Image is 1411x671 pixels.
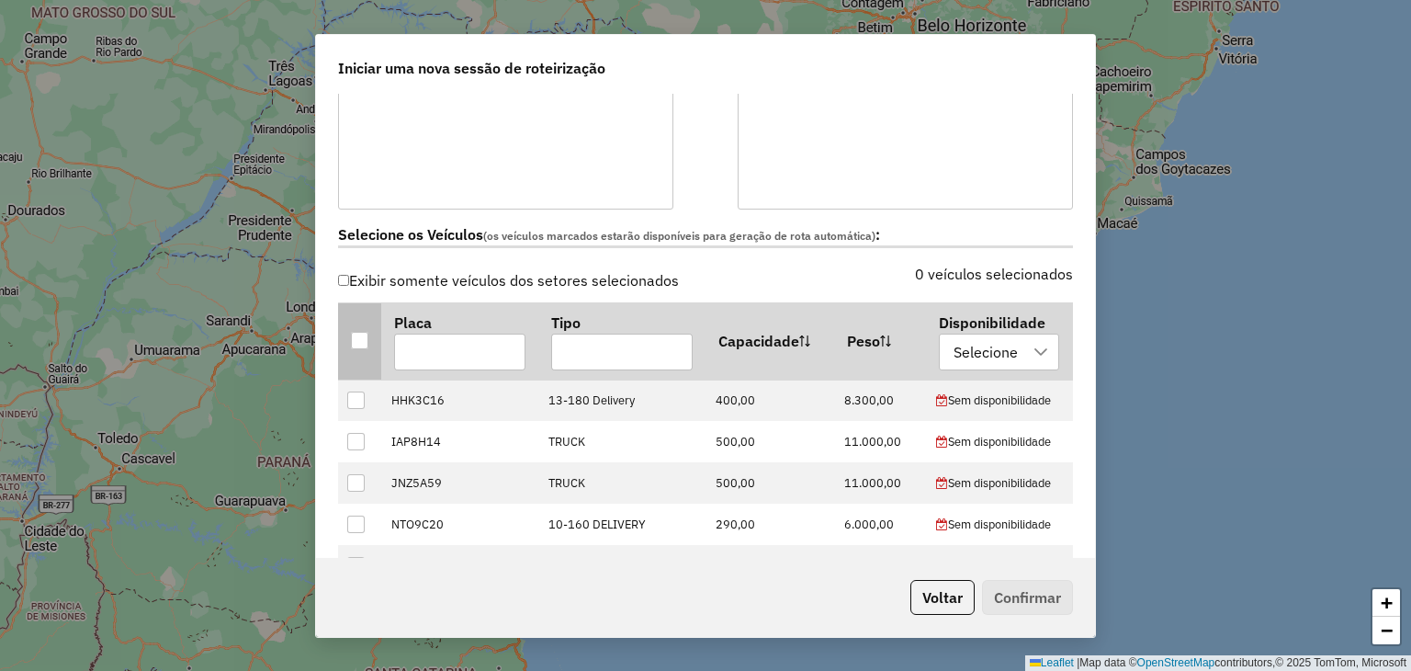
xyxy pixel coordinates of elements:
[381,421,538,462] td: IAP8H14
[538,421,705,462] td: TRUCK
[910,580,975,615] button: Voltar
[834,462,926,504] td: 11.000,00
[926,303,1072,379] th: Disponibilidade
[338,263,679,298] label: Exibir somente veículos dos setores selecionados
[1372,589,1400,617] a: Zoom in
[1381,591,1393,614] span: +
[381,303,538,380] th: Placa
[705,462,834,504] td: 500,00
[936,392,1063,409] div: Sem disponibilidade
[538,504,705,545] td: 10-160 DELIVERY
[915,263,1073,285] label: 0 veículos selecionados
[947,335,1024,370] div: Selecione
[705,380,834,421] td: 400,00
[705,504,834,545] td: 290,00
[483,229,875,243] span: (os veículos marcados estarão disponíveis para geração de rota automática)
[705,303,834,380] th: Capacidade
[538,303,705,380] th: Tipo
[338,57,605,79] span: Iniciar uma nova sessão de roteirização
[834,303,926,380] th: Peso
[538,545,705,586] td: BOB VW 13-180
[338,275,349,286] input: Exibir somente veículos dos setores selecionados
[338,223,1073,248] label: Selecione os Veículos :
[538,380,705,421] td: 13-180 Delivery
[381,504,538,545] td: NTO9C20
[705,421,834,462] td: 500,00
[936,557,1063,574] div: Sem disponibilidade
[936,478,948,490] i: 'Roteirizador.NaoPossuiAgenda' | translate
[936,474,1063,492] div: Sem disponibilidade
[1137,656,1215,669] a: OpenStreetMap
[1372,617,1400,644] a: Zoom out
[381,380,538,421] td: HHK3C16
[936,516,1063,533] div: Sem disponibilidade
[1381,619,1393,642] span: −
[834,545,926,586] td: 9.000,00
[1077,656,1079,669] span: |
[538,462,705,504] td: TRUCK
[834,504,926,545] td: 6.000,00
[936,433,1063,450] div: Sem disponibilidade
[381,545,538,586] td: NTP4J28
[1030,656,1074,669] a: Leaflet
[1025,655,1411,671] div: Map data © contributors,© 2025 TomTom, Microsoft
[936,519,948,531] i: 'Roteirizador.NaoPossuiAgenda' | translate
[834,421,926,462] td: 11.000,00
[705,545,834,586] td: 420,00
[381,462,538,504] td: JNZ5A59
[936,437,948,449] i: 'Roteirizador.NaoPossuiAgenda' | translate
[936,395,948,407] i: 'Roteirizador.NaoPossuiAgenda' | translate
[834,380,926,421] td: 8.300,00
